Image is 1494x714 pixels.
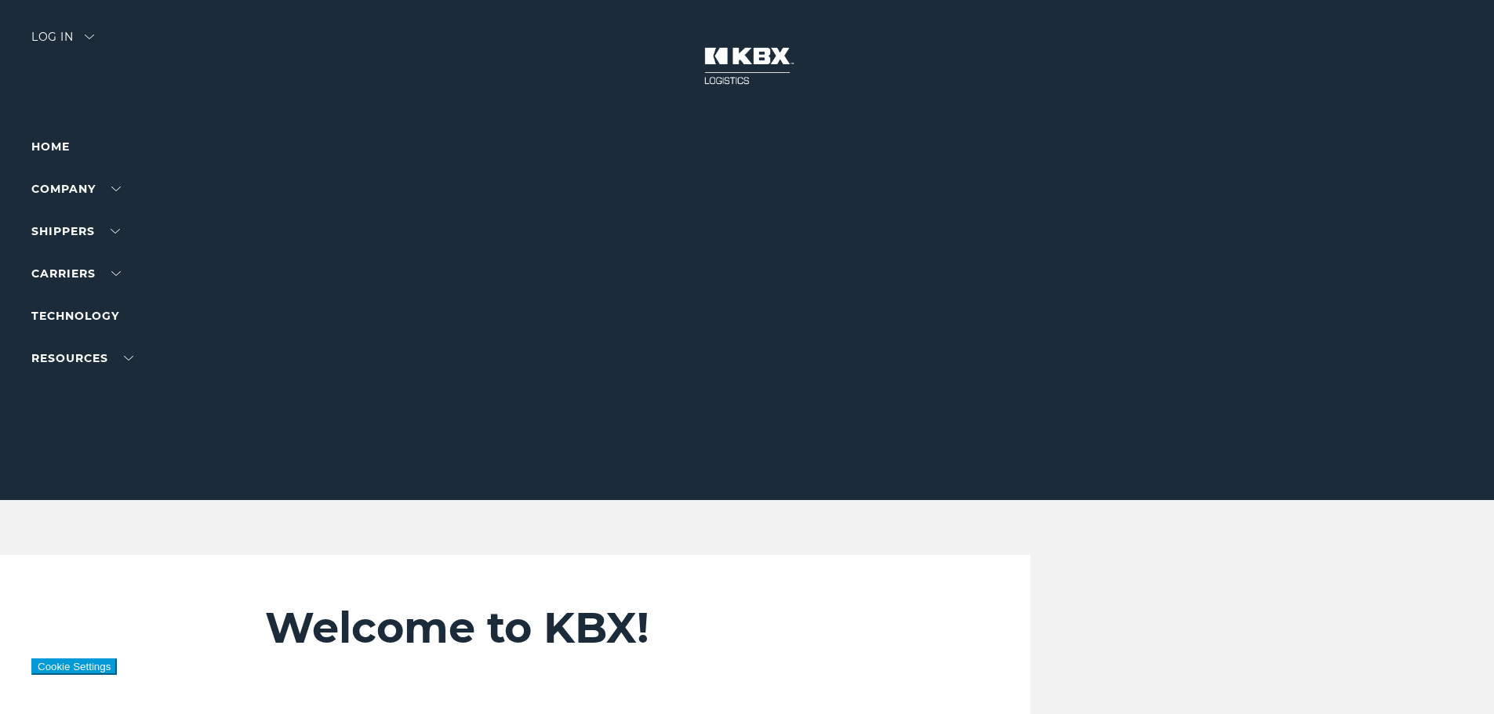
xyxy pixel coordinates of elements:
[31,309,119,323] a: Technology
[31,140,70,154] a: Home
[31,266,121,281] a: Carriers
[31,31,94,54] div: Log in
[31,351,133,365] a: RESOURCES
[31,658,117,675] button: Cookie Settings
[31,182,121,196] a: Company
[265,602,937,654] h2: Welcome to KBX!
[689,31,806,100] img: kbx logo
[85,34,94,39] img: arrow
[31,224,120,238] a: SHIPPERS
